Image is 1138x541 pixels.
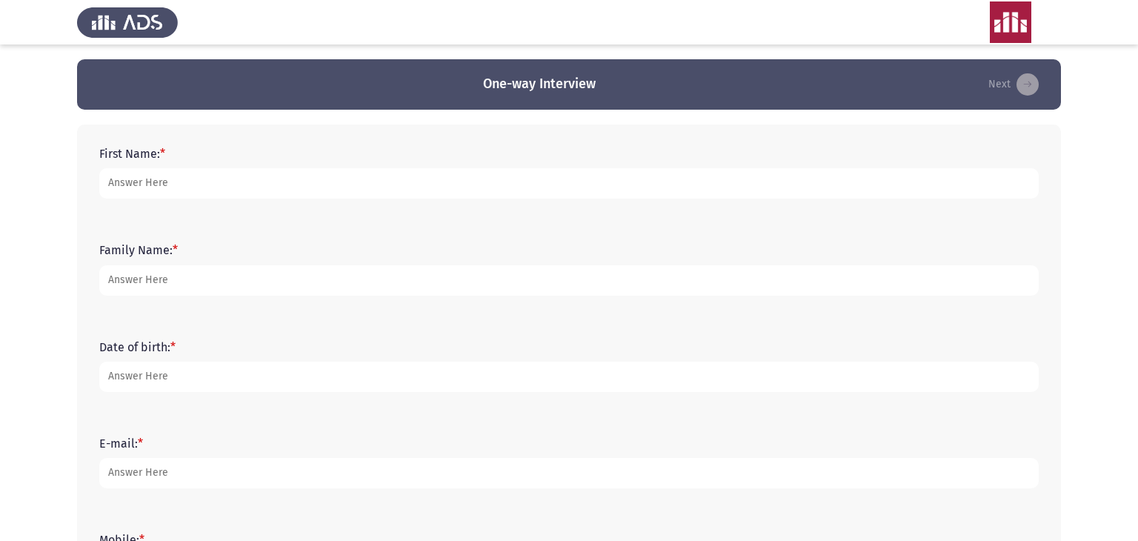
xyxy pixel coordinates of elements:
[99,458,1039,488] input: add answer text
[99,243,178,257] label: Family Name:
[984,73,1043,96] button: load next page
[99,340,176,354] label: Date of birth:
[99,437,143,451] label: E-mail:
[99,168,1039,199] input: add answer text
[483,75,596,93] h3: One-way Interview
[99,147,165,161] label: First Name:
[960,1,1061,43] img: Assessment logo of ASSESS One-way Detailed Interview
[77,1,178,43] img: Assess Talent Management logo
[99,362,1039,392] input: add answer text
[99,265,1039,296] input: add answer text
